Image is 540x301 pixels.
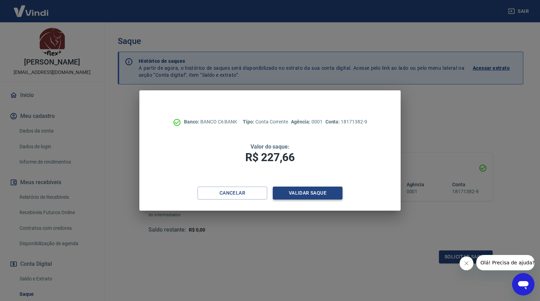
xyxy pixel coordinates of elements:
[460,256,473,270] iframe: Fechar mensagem
[184,118,237,126] p: BANCO C6 BANK
[4,5,59,10] span: Olá! Precisa de ajuda?
[198,187,267,200] button: Cancelar
[325,118,367,126] p: 18171382-9
[512,273,534,295] iframe: Botão para abrir a janela de mensagens
[273,187,342,200] button: Validar saque
[291,118,322,126] p: 0001
[245,151,295,164] span: R$ 227,66
[291,119,311,125] span: Agência:
[243,119,255,125] span: Tipo:
[250,143,290,150] span: Valor do saque:
[243,118,288,126] p: Conta Corrente
[184,119,200,125] span: Banco:
[325,119,341,125] span: Conta:
[476,255,534,270] iframe: Mensagem da empresa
